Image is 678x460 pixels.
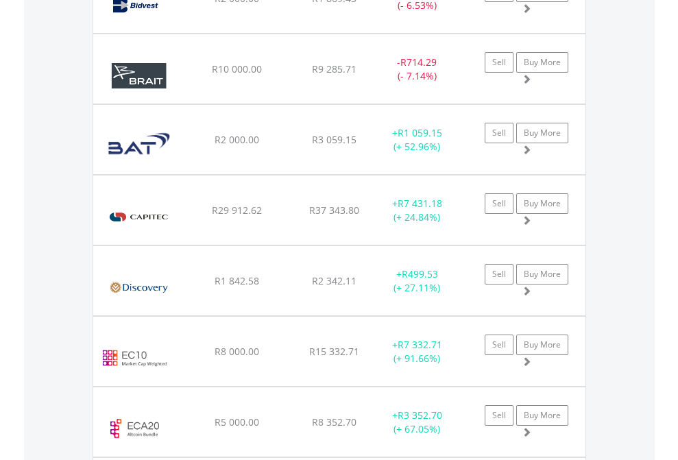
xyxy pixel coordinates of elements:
span: R29 912.62 [212,204,262,217]
span: R3 352.70 [398,409,442,422]
span: R9 285.71 [312,62,356,75]
span: R15 332.71 [309,345,359,358]
img: ECA20.EC.ECA20.png [100,404,169,453]
img: EQU.ZA.CPI.png [100,193,178,241]
a: Buy More [516,123,568,143]
img: EQU.ZA.BTI.png [100,122,179,171]
a: Buy More [516,52,568,73]
a: Buy More [516,193,568,214]
a: Sell [485,264,513,285]
span: R8 352.70 [312,415,356,428]
div: + (+ 67.05%) [374,409,460,436]
a: Buy More [516,335,568,355]
a: Buy More [516,264,568,285]
div: + (+ 91.66%) [374,338,460,365]
a: Sell [485,52,513,73]
span: R3 059.15 [312,133,356,146]
span: R1 059.15 [398,126,442,139]
a: Sell [485,123,513,143]
span: R2 000.00 [215,133,259,146]
span: R10 000.00 [212,62,262,75]
a: Sell [485,405,513,426]
span: R7 332.71 [398,338,442,351]
a: Sell [485,193,513,214]
span: R2 342.11 [312,274,356,287]
img: EQU.ZA.DSY.png [100,263,178,312]
span: R714.29 [400,56,437,69]
div: + (+ 24.84%) [374,197,460,224]
span: R37 343.80 [309,204,359,217]
span: R5 000.00 [215,415,259,428]
img: EQU.ZA.BAT.png [100,51,178,100]
a: Buy More [516,405,568,426]
div: - (- 7.14%) [374,56,460,83]
div: + (+ 27.11%) [374,267,460,295]
span: R8 000.00 [215,345,259,358]
a: Sell [485,335,513,355]
span: R1 842.58 [215,274,259,287]
span: R499.53 [402,267,438,280]
img: EC10.EC.EC10.png [100,334,169,383]
div: + (+ 52.96%) [374,126,460,154]
span: R7 431.18 [398,197,442,210]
